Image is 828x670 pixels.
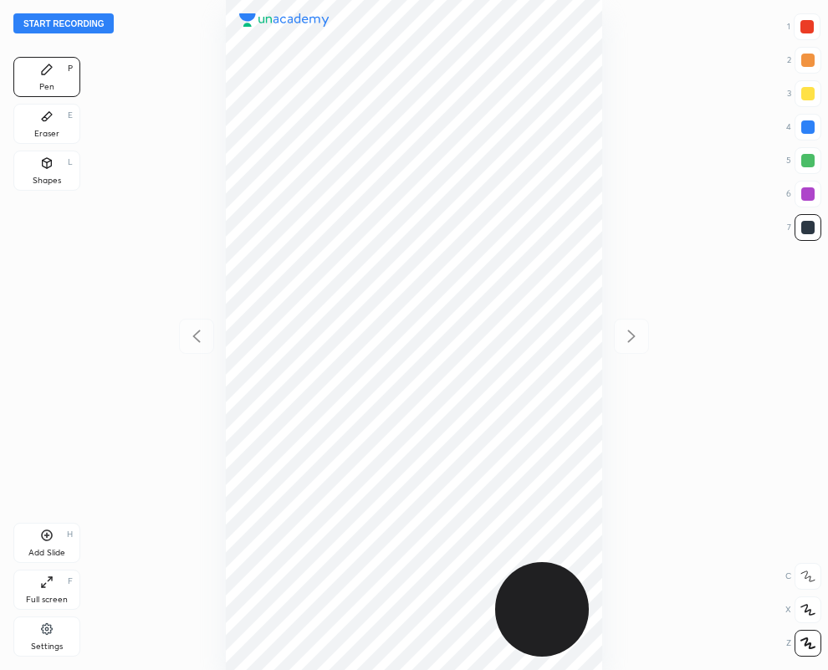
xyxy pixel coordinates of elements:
[786,630,821,657] div: Z
[31,642,63,651] div: Settings
[786,181,821,207] div: 6
[787,47,821,74] div: 2
[13,13,114,33] button: Start recording
[34,130,59,138] div: Eraser
[39,83,54,91] div: Pen
[787,13,820,40] div: 1
[785,563,821,590] div: C
[786,114,821,141] div: 4
[33,176,61,185] div: Shapes
[786,147,821,174] div: 5
[68,64,73,73] div: P
[239,13,330,27] img: logo.38c385cc.svg
[68,111,73,120] div: E
[787,80,821,107] div: 3
[67,530,73,539] div: H
[785,596,821,623] div: X
[68,158,73,166] div: L
[68,577,73,586] div: F
[28,549,65,557] div: Add Slide
[26,596,68,604] div: Full screen
[787,214,821,241] div: 7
